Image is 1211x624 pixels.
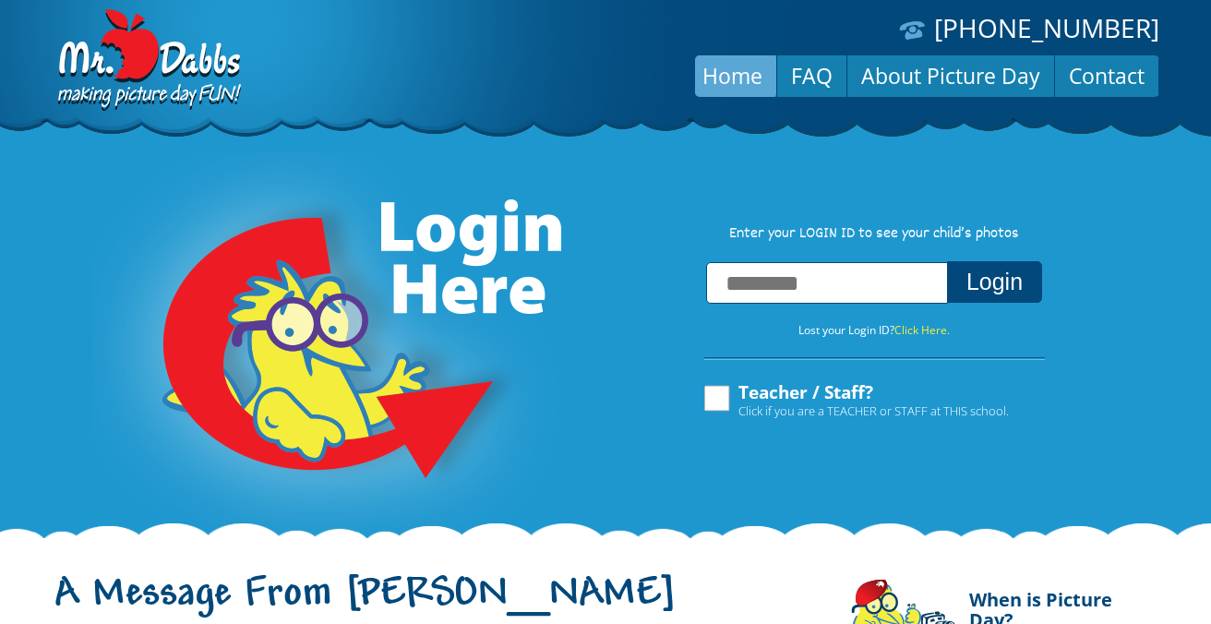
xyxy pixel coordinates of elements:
img: Login Here [92,152,565,540]
p: Enter your LOGIN ID to see your child’s photos [685,224,1063,245]
a: FAQ [777,54,846,98]
a: About Picture Day [847,54,1054,98]
a: [PHONE_NUMBER] [934,10,1159,45]
a: Contact [1055,54,1158,98]
label: Teacher / Staff? [701,383,1009,418]
p: Lost your Login ID? [685,320,1063,341]
button: Login [947,261,1042,303]
span: Click if you are a TEACHER or STAFF at THIS school. [738,402,1009,420]
a: Click Here. [894,322,950,338]
img: Dabbs Company [52,9,244,113]
a: Home [689,54,776,98]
